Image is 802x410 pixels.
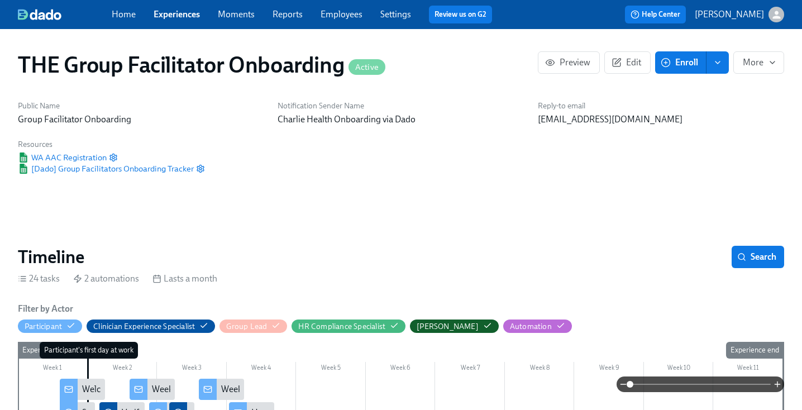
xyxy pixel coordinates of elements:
a: Review us on G2 [435,9,486,20]
h6: Resources [18,139,205,150]
button: HR Compliance Specialist [292,320,405,333]
div: Week 6 [366,362,436,376]
div: Week 5 [296,362,366,376]
button: Participant [18,320,82,333]
button: More [733,51,784,74]
p: Charlie Health Onboarding via Dado [278,113,524,126]
span: [Dado] Group Facilitators Onboarding Tracker [18,163,194,174]
h2: Timeline [18,246,84,268]
span: Enroll [663,57,698,68]
div: Week 4 [227,362,297,376]
button: Edit [604,51,651,74]
a: Settings [380,9,411,20]
div: Hide Automation [510,321,552,332]
button: Enroll [655,51,706,74]
img: dado [18,9,61,20]
span: Edit [614,57,641,68]
button: Clinician Experience Specialist [87,320,215,333]
div: 24 tasks [18,273,60,285]
div: Week 7 [435,362,505,376]
button: Help Center [625,6,686,23]
div: Week 1 [18,362,88,376]
p: [EMAIL_ADDRESS][DOMAIN_NAME] [538,113,784,126]
button: [PERSON_NAME] [410,320,499,333]
h6: Reply-to email [538,101,784,111]
div: Lasts a month [152,273,217,285]
img: Google Sheet [18,152,29,163]
a: dado [18,9,112,20]
h6: Public Name [18,101,264,111]
div: Experience start [18,342,78,359]
span: Help Center [631,9,680,20]
span: More [743,57,775,68]
div: Experience end [726,342,784,359]
a: Experiences [154,9,200,20]
div: Hide Participant [25,321,62,332]
div: 2 automations [73,273,139,285]
h6: Notification Sender Name [278,101,524,111]
div: Week 10 [644,362,714,376]
div: Week 2 [88,362,157,376]
div: Participant's first day at work [40,342,138,359]
div: Hide Group Lead [226,321,267,332]
div: Week 9 [574,362,644,376]
a: Google Sheet[Dado] Group Facilitators Onboarding Tracker [18,163,194,174]
button: enroll [706,51,729,74]
p: Group Facilitator Onboarding [18,113,264,126]
a: Reports [273,9,303,20]
h1: THE Group Facilitator Onboarding [18,51,385,78]
p: [PERSON_NAME] [695,8,764,21]
button: Group Lead [219,320,287,333]
img: Google Sheet [18,164,29,174]
button: [PERSON_NAME] [695,7,784,22]
a: Home [112,9,136,20]
a: Moments [218,9,255,20]
span: Preview [547,57,590,68]
a: Google SheetWA AAC Registration [18,152,107,163]
a: Employees [321,9,362,20]
div: Hide Paige Eber [417,321,479,332]
span: Active [349,63,385,71]
div: Week 3 [157,362,227,376]
span: WA AAC Registration [18,152,107,163]
button: Preview [538,51,600,74]
button: Automation [503,320,572,333]
div: Hide HR Compliance Specialist [298,321,385,332]
span: Search [739,251,776,263]
h6: Filter by Actor [18,303,73,315]
div: Week 8 [505,362,575,376]
button: Review us on G2 [429,6,492,23]
div: Hide Clinician Experience Specialist [93,321,195,332]
button: Search [732,246,784,268]
div: Week 11 [713,362,783,376]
